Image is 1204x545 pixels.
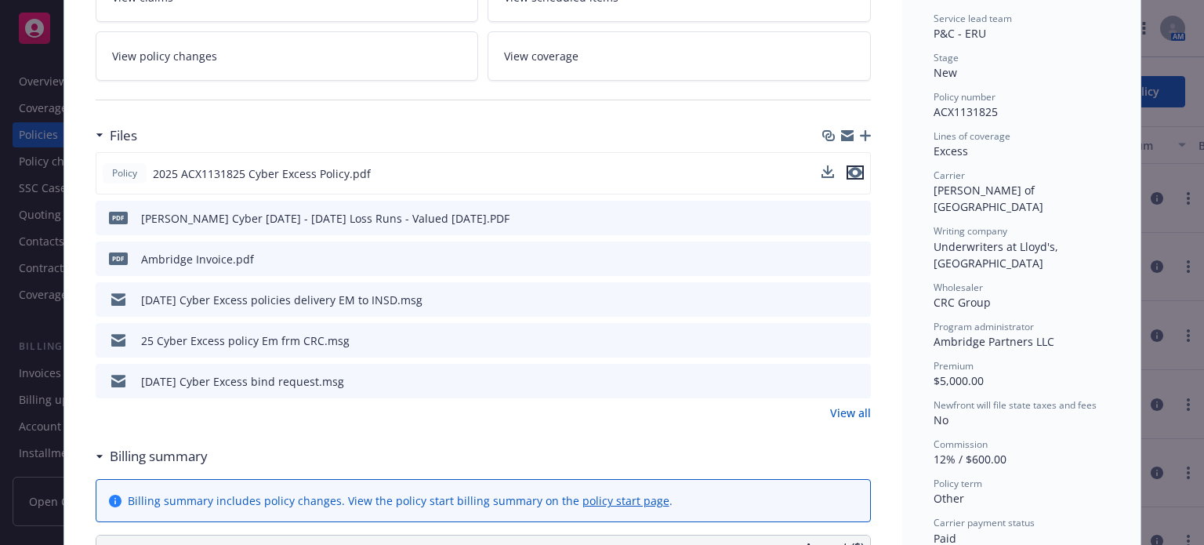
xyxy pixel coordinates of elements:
span: [PERSON_NAME] of [GEOGRAPHIC_DATA] [934,183,1043,214]
button: download file [825,251,838,267]
button: preview file [847,165,864,180]
a: View all [830,405,871,421]
span: Program administrator [934,320,1034,333]
span: CRC Group [934,295,991,310]
button: download file [825,373,838,390]
span: $5,000.00 [934,373,984,388]
span: Carrier payment status [934,516,1035,529]
span: Lines of coverage [934,129,1010,143]
span: PDF [109,212,128,223]
a: View policy changes [96,31,479,81]
span: Other [934,491,964,506]
button: preview file [847,165,864,182]
h3: Billing summary [110,446,208,467]
span: Wholesaler [934,281,983,294]
div: [DATE] Cyber Excess bind request.msg [141,373,344,390]
span: Commission [934,438,988,451]
span: View policy changes [112,48,217,64]
span: No [934,412,948,427]
span: View coverage [504,48,578,64]
span: Premium [934,359,974,372]
span: 2025 ACX1131825 Cyber Excess Policy.pdf [153,165,371,182]
div: 25 Cyber Excess policy Em frm CRC.msg [141,332,350,349]
div: Files [96,125,137,146]
a: View coverage [488,31,871,81]
span: New [934,65,957,80]
span: P&C - ERU [934,26,986,41]
button: preview file [850,292,865,308]
button: download file [825,332,838,349]
span: Policy [109,166,140,180]
button: preview file [850,332,865,349]
a: policy start page [582,493,669,508]
button: download file [821,165,834,178]
span: Service lead team [934,12,1012,25]
button: download file [825,210,838,227]
span: Policy number [934,90,995,104]
span: Stage [934,51,959,64]
span: Policy term [934,477,982,490]
div: [PERSON_NAME] Cyber [DATE] - [DATE] Loss Runs - Valued [DATE].PDF [141,210,510,227]
button: preview file [850,251,865,267]
button: preview file [850,210,865,227]
div: Excess [934,143,1109,159]
span: 12% / $600.00 [934,452,1006,467]
span: pdf [109,253,128,264]
span: Writing company [934,224,1007,238]
button: preview file [850,373,865,390]
span: ACX1131825 [934,104,998,119]
button: download file [821,165,834,182]
div: [DATE] Cyber Excess policies delivery EM to INSD.msg [141,292,422,308]
div: Billing summary includes policy changes. View the policy start billing summary on the . [128,492,673,509]
span: Newfront will file state taxes and fees [934,398,1097,412]
div: Billing summary [96,446,208,467]
span: Ambridge Partners LLC [934,334,1054,349]
div: Ambridge Invoice.pdf [141,251,254,267]
span: Underwriters at Lloyd's, [GEOGRAPHIC_DATA] [934,239,1061,271]
h3: Files [110,125,137,146]
button: download file [825,292,838,308]
span: Carrier [934,169,965,182]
